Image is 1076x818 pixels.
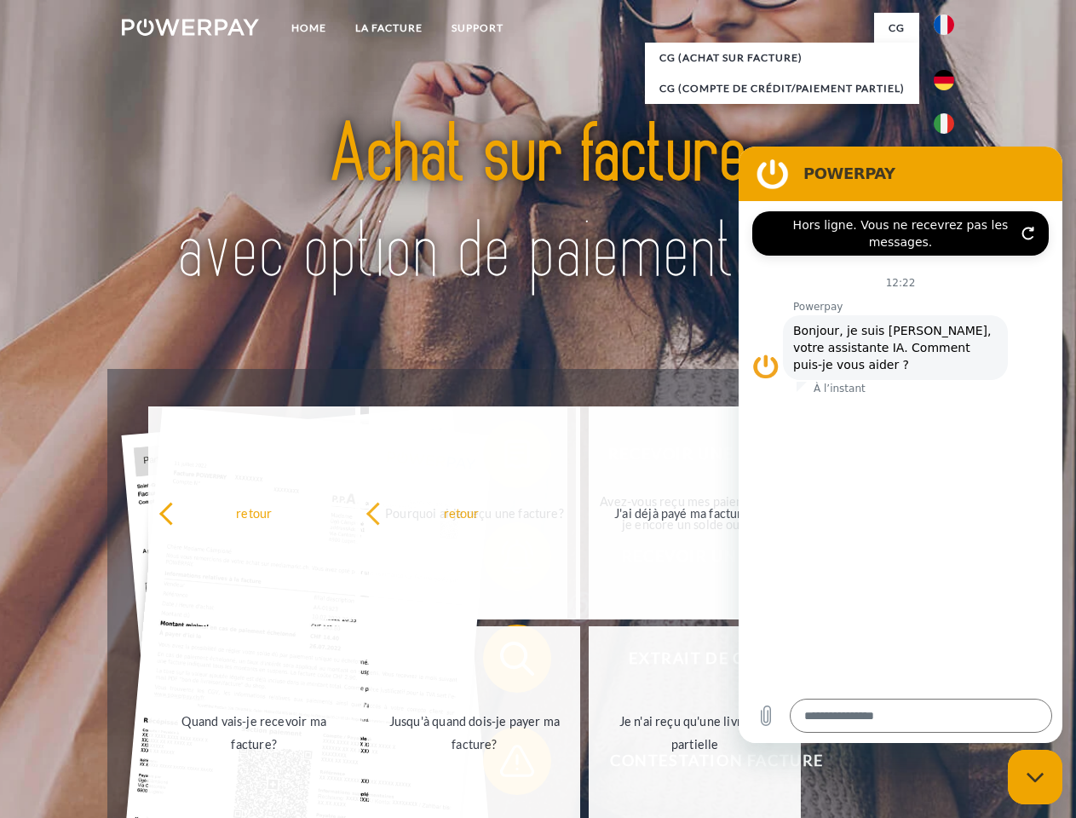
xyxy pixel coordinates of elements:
[934,14,954,35] img: fr
[934,70,954,90] img: de
[365,501,557,524] div: retour
[379,710,571,756] div: Jusqu'à quand dois-je payer ma facture?
[341,13,437,43] a: LA FACTURE
[645,73,919,104] a: CG (Compte de crédit/paiement partiel)
[158,501,350,524] div: retour
[158,710,350,756] div: Quand vais-je recevoir ma facture?
[645,43,919,73] a: CG (achat sur facture)
[586,501,778,524] div: J'ai déjà payé ma facture
[122,19,259,36] img: logo-powerpay-white.svg
[599,710,791,756] div: Je n'ai reçu qu'une livraison partielle
[1008,750,1062,804] iframe: Bouton de lancement de la fenêtre de messagerie, conversation en cours
[277,13,341,43] a: Home
[739,147,1062,743] iframe: Fenêtre de messagerie
[874,13,919,43] a: CG
[934,113,954,134] img: it
[163,82,913,326] img: title-powerpay_fr.svg
[437,13,518,43] a: Support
